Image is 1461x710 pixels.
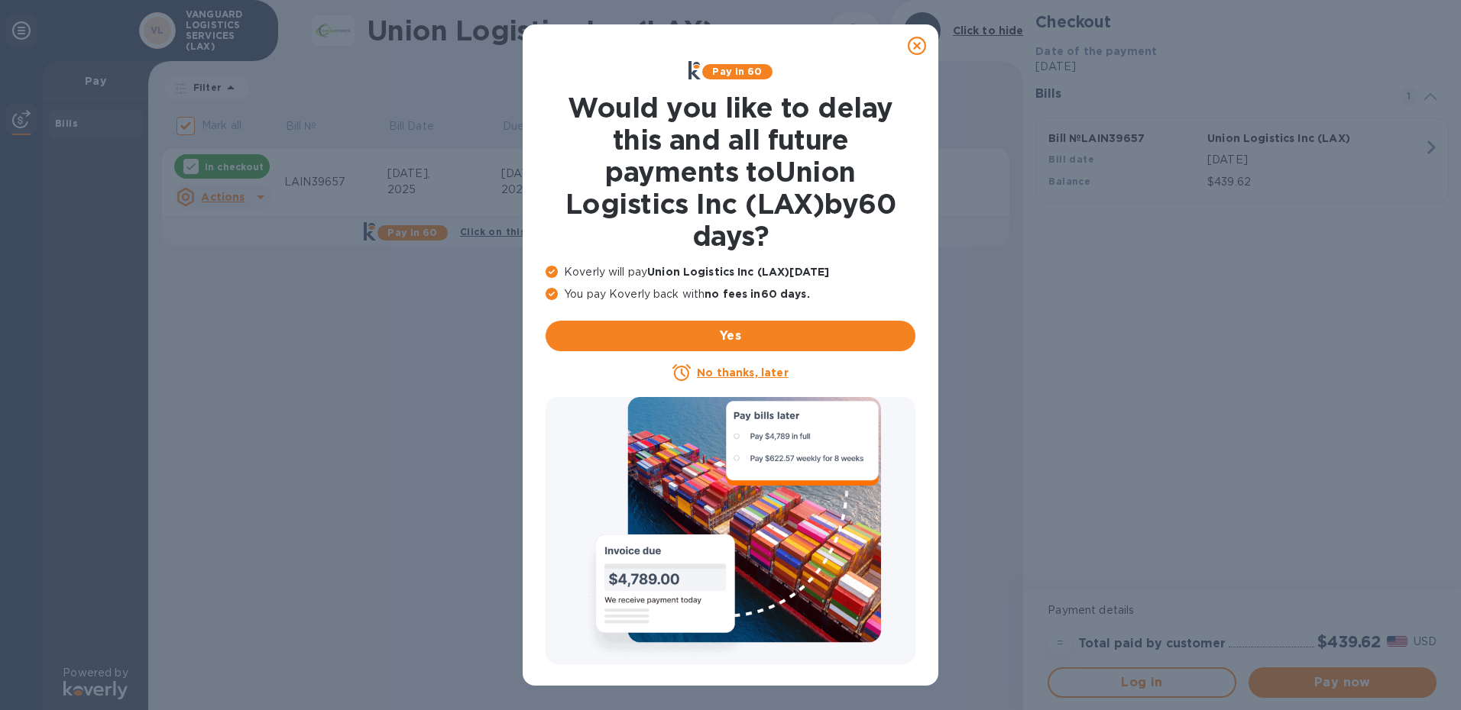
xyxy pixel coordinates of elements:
b: Union Logistics Inc (LAX) [DATE] [647,266,829,278]
span: Yes [558,327,903,345]
u: No thanks, later [697,366,788,379]
button: Yes [546,321,915,351]
h1: Would you like to delay this and all future payments to Union Logistics Inc (LAX) by 60 days ? [546,92,915,252]
p: Koverly will pay [546,264,915,280]
b: Pay in 60 [712,66,762,77]
p: You pay Koverly back with [546,286,915,302]
b: no fees in 60 days . [705,288,809,300]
